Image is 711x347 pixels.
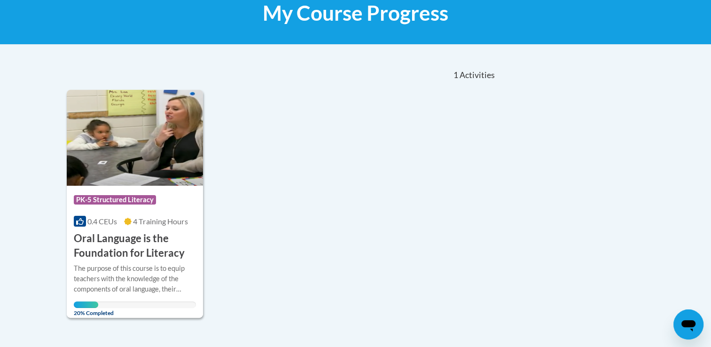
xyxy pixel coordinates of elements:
[460,70,495,80] span: Activities
[263,0,448,25] span: My Course Progress
[67,90,203,317] a: Course LogoPK-5 Structured Literacy0.4 CEUs4 Training Hours Oral Language is the Foundation for L...
[74,301,98,316] span: 20% Completed
[453,70,458,80] span: 1
[74,231,196,260] h3: Oral Language is the Foundation for Literacy
[74,195,156,205] span: PK-5 Structured Literacy
[67,90,203,186] img: Course Logo
[673,309,703,339] iframe: Button to launch messaging window
[87,217,117,226] span: 0.4 CEUs
[133,217,188,226] span: 4 Training Hours
[74,263,196,294] div: The purpose of this course is to equip teachers with the knowledge of the components of oral lang...
[74,301,98,308] div: Your progress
